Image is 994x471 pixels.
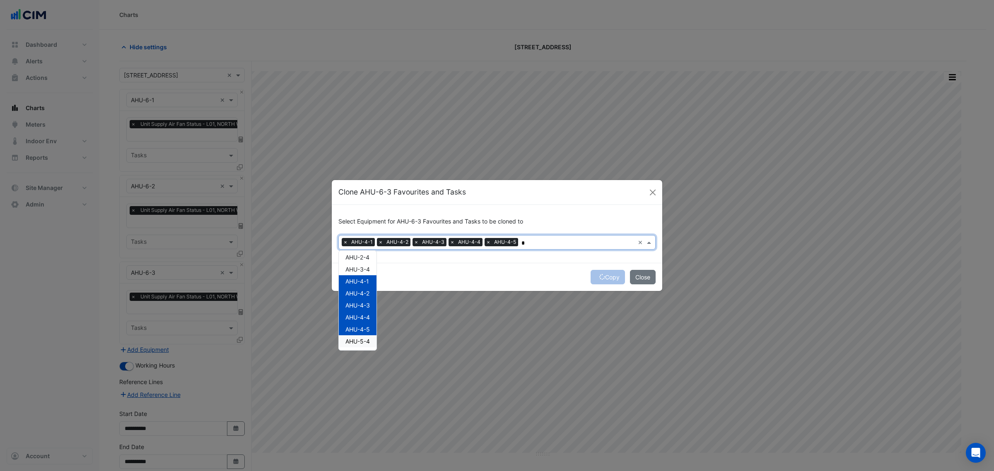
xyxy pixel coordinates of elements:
[413,238,420,246] span: ×
[342,238,349,246] span: ×
[630,270,656,284] button: Close
[338,218,656,225] h6: Select Equipment for AHU-6-3 Favourites and Tasks to be cloned to
[384,238,410,246] span: AHU-4-2
[966,443,986,463] div: Open Intercom Messenger
[349,238,375,246] span: AHU-4-1
[638,238,645,247] span: Clear
[449,238,456,246] span: ×
[345,302,370,309] span: AHU-4-3
[339,251,376,350] div: Options List
[338,187,466,197] h5: Clone AHU-6-3 Favourites and Tasks
[345,278,369,285] span: AHU-4-1
[345,266,370,273] span: AHU-3-4
[456,238,483,246] span: AHU-4-4
[345,314,370,321] span: AHU-4-4
[420,238,446,246] span: AHU-4-3
[345,338,370,345] span: AHU-5-4
[345,326,370,333] span: AHU-4-5
[377,238,384,246] span: ×
[345,290,369,297] span: AHU-4-2
[647,186,659,199] button: Close
[345,254,369,261] span: AHU-2-4
[485,238,492,246] span: ×
[492,238,518,246] span: AHU-4-5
